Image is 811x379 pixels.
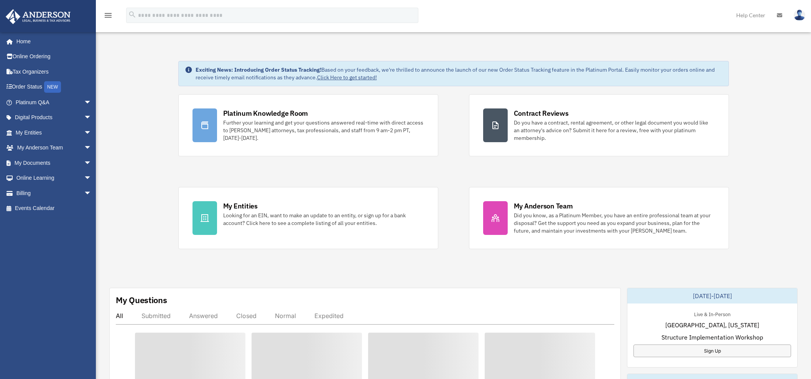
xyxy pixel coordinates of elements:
span: [GEOGRAPHIC_DATA], [US_STATE] [665,320,759,330]
div: [DATE]-[DATE] [627,288,797,304]
span: arrow_drop_down [84,155,99,171]
a: Events Calendar [5,201,103,216]
a: Platinum Knowledge Room Further your learning and get your questions answered real-time with dire... [178,94,438,156]
div: Looking for an EIN, want to make an update to an entity, or sign up for a bank account? Click her... [223,212,424,227]
div: Further your learning and get your questions answered real-time with direct access to [PERSON_NAM... [223,119,424,142]
div: Submitted [141,312,171,320]
a: My Entities Looking for an EIN, want to make an update to an entity, or sign up for a bank accoun... [178,187,438,249]
div: My Entities [223,201,258,211]
span: arrow_drop_down [84,140,99,156]
span: arrow_drop_down [84,95,99,110]
a: Digital Productsarrow_drop_down [5,110,103,125]
a: Click Here to get started! [317,74,377,81]
div: Closed [236,312,257,320]
a: My Documentsarrow_drop_down [5,155,103,171]
div: Normal [275,312,296,320]
a: My Entitiesarrow_drop_down [5,125,103,140]
div: Did you know, as a Platinum Member, you have an entire professional team at your disposal? Get th... [514,212,715,235]
a: My Anderson Teamarrow_drop_down [5,140,103,156]
span: arrow_drop_down [84,125,99,141]
span: arrow_drop_down [84,171,99,186]
div: My Questions [116,294,167,306]
a: Order StatusNEW [5,79,103,95]
a: Billingarrow_drop_down [5,185,103,201]
span: arrow_drop_down [84,110,99,126]
a: Online Learningarrow_drop_down [5,171,103,186]
div: Live & In-Person [688,310,737,318]
a: My Anderson Team Did you know, as a Platinum Member, you have an entire professional team at your... [469,187,729,249]
strong: Exciting News: Introducing Order Status Tracking! [196,66,321,73]
div: Based on your feedback, we're thrilled to announce the launch of our new Order Status Tracking fe... [196,66,722,81]
a: Platinum Q&Aarrow_drop_down [5,95,103,110]
div: Platinum Knowledge Room [223,108,308,118]
div: Answered [189,312,218,320]
div: Contract Reviews [514,108,569,118]
i: search [128,10,137,19]
div: My Anderson Team [514,201,573,211]
div: Do you have a contract, rental agreement, or other legal document you would like an attorney's ad... [514,119,715,142]
i: menu [104,11,113,20]
div: Expedited [314,312,344,320]
a: menu [104,13,113,20]
span: Structure Implementation Workshop [661,333,763,342]
div: NEW [44,81,61,93]
a: Home [5,34,99,49]
a: Tax Organizers [5,64,103,79]
span: arrow_drop_down [84,185,99,201]
a: Contract Reviews Do you have a contract, rental agreement, or other legal document you would like... [469,94,729,156]
img: User Pic [794,10,805,21]
img: Anderson Advisors Platinum Portal [3,9,73,24]
a: Online Ordering [5,49,103,64]
div: All [116,312,123,320]
a: Sign Up [633,345,791,357]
